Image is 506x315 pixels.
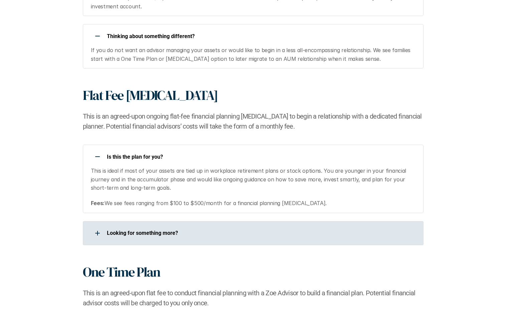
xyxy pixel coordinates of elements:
p: ​Thinking about something different?​ [107,33,415,39]
h1: Flat Fee [MEDICAL_DATA] [83,87,218,103]
p: Looking for something more?​ [107,230,415,236]
p: This is ideal if most of your assets are tied up in workplace retirement plans or stock options. ... [91,167,415,192]
h2: This is an agreed-upon ongoing flat-fee financial planning [MEDICAL_DATA] to begin a relationship... [83,111,424,131]
strong: Fees: [91,200,105,206]
h1: One Time Plan [83,264,160,280]
h2: This is an agreed-upon flat fee to conduct financial planning with a Zoe Advisor to build a finan... [83,288,424,308]
p: If you do not want an advisor managing your assets or would like to begin in a less all-encompass... [91,46,415,63]
p: We see fees ranging from $100 to $500/month for a financial planning [MEDICAL_DATA]. [91,199,415,208]
p: Is this the plan for you?​ [107,154,415,160]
